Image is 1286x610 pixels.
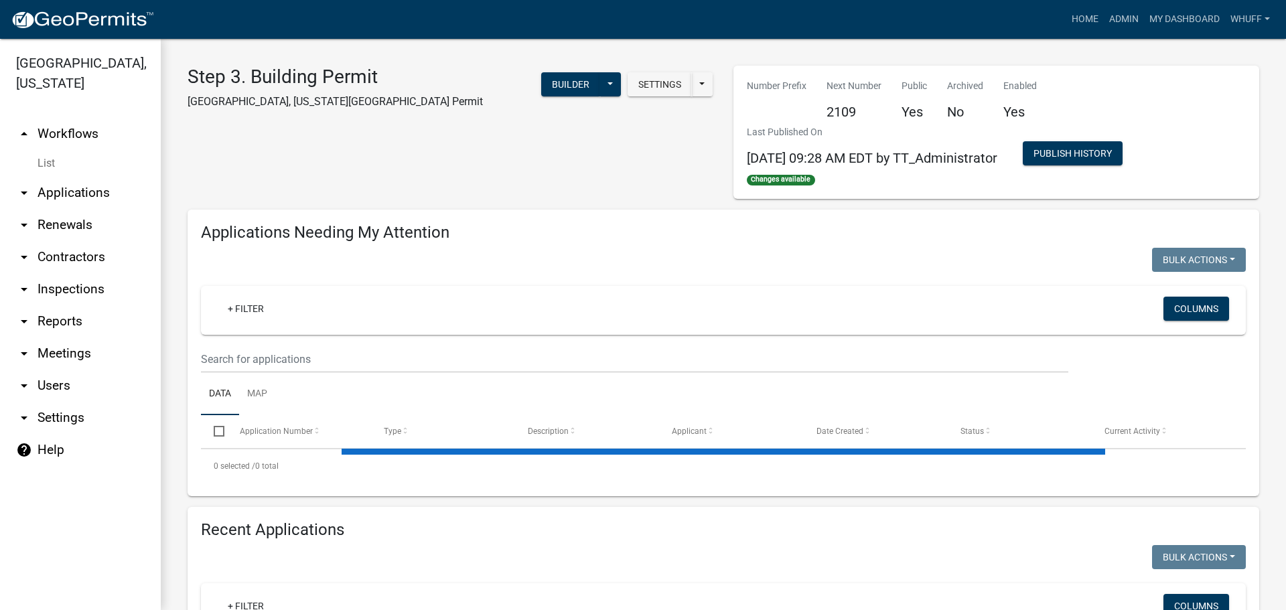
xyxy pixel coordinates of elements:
[201,449,1246,483] div: 0 total
[1023,149,1123,160] wm-modal-confirm: Workflow Publish History
[541,72,600,96] button: Builder
[902,79,927,93] p: Public
[16,185,32,201] i: arrow_drop_down
[747,125,997,139] p: Last Published On
[747,79,806,93] p: Number Prefix
[747,150,997,166] span: [DATE] 09:28 AM EDT by TT_Administrator
[672,427,707,436] span: Applicant
[16,442,32,458] i: help
[1023,141,1123,165] button: Publish History
[201,346,1068,373] input: Search for applications
[827,104,881,120] h5: 2109
[1104,427,1160,436] span: Current Activity
[1144,7,1225,32] a: My Dashboard
[201,415,226,447] datatable-header-cell: Select
[240,427,313,436] span: Application Number
[1104,7,1144,32] a: Admin
[16,346,32,362] i: arrow_drop_down
[1163,297,1229,321] button: Columns
[226,415,370,447] datatable-header-cell: Application Number
[188,66,483,88] h3: Step 3. Building Permit
[384,427,401,436] span: Type
[16,378,32,394] i: arrow_drop_down
[1003,79,1037,93] p: Enabled
[960,427,984,436] span: Status
[1225,7,1275,32] a: whuff
[371,415,515,447] datatable-header-cell: Type
[1066,7,1104,32] a: Home
[747,175,815,185] span: Changes available
[528,427,569,436] span: Description
[1152,248,1246,272] button: Bulk Actions
[16,249,32,265] i: arrow_drop_down
[201,520,1246,540] h4: Recent Applications
[816,427,863,436] span: Date Created
[214,461,255,471] span: 0 selected /
[803,415,947,447] datatable-header-cell: Date Created
[201,223,1246,242] h4: Applications Needing My Attention
[902,104,927,120] h5: Yes
[947,79,983,93] p: Archived
[1003,104,1037,120] h5: Yes
[16,126,32,142] i: arrow_drop_up
[947,104,983,120] h5: No
[1092,415,1236,447] datatable-header-cell: Current Activity
[659,415,803,447] datatable-header-cell: Applicant
[188,94,483,110] p: [GEOGRAPHIC_DATA], [US_STATE][GEOGRAPHIC_DATA] Permit
[16,281,32,297] i: arrow_drop_down
[628,72,692,96] button: Settings
[16,410,32,426] i: arrow_drop_down
[16,313,32,329] i: arrow_drop_down
[16,217,32,233] i: arrow_drop_down
[827,79,881,93] p: Next Number
[201,373,239,416] a: Data
[515,415,659,447] datatable-header-cell: Description
[948,415,1092,447] datatable-header-cell: Status
[217,297,275,321] a: + Filter
[239,373,275,416] a: Map
[1152,545,1246,569] button: Bulk Actions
